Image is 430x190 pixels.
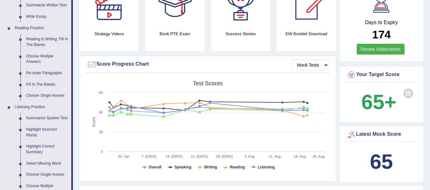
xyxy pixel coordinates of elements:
[23,141,71,158] a: Highlight Correct Summary
[87,60,329,69] div: Score Progress Chart
[166,154,182,158] tspan: 14. [DATE]
[244,154,254,158] tspan: 4. Aug
[269,154,280,158] tspan: 11. Aug
[80,30,139,37] h4: Strategy Videos
[99,91,103,95] text: 90
[372,28,391,41] b: 174
[23,79,71,90] a: Fill In The Blanks
[99,110,103,114] text: 60
[258,165,275,169] tspan: Listening
[101,150,103,154] text: 0
[174,165,191,169] tspan: Speaking
[23,124,71,141] a: Highlight Incorrect Words
[23,34,71,50] a: Reading & Writing: Fill In The Blanks
[12,102,71,113] a: Listening Practice
[23,169,71,180] a: Choose Single Answer
[211,30,270,37] h4: Success Stories
[361,90,396,114] b: 65+
[23,68,71,79] a: Re-order Paragraphs
[294,154,306,158] tspan: 18. Aug
[347,130,416,139] div: Latest Mock Score
[23,90,71,102] a: Choose Single Answer
[204,165,217,169] tspan: Writing
[99,130,103,134] text: 30
[149,165,162,169] tspan: Overall
[12,23,71,34] a: Reading Practice
[23,158,71,169] a: Select Missing Word
[357,44,405,55] a: Renew Subscription
[370,150,393,173] b: 65
[230,165,245,169] tspan: Reading
[23,51,71,68] a: Choose Multiple Answers
[92,117,96,127] tspan: Score
[118,154,130,158] tspan: 30. Jun
[347,20,416,25] h4: Days to Expiry
[23,113,71,124] a: Summarize Spoken Text
[313,154,324,158] tspan: 25. Aug
[145,30,204,37] h4: Book PTE Exam
[191,154,208,158] tspan: 21. [DATE]
[193,80,223,87] tspan: Test scores
[141,154,156,158] tspan: 7. [DATE]
[216,154,233,158] tspan: 28. [DATE]
[347,70,416,80] div: Your Target Score
[23,11,71,23] a: Write Essay
[277,30,336,37] h4: EW Booklet Download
